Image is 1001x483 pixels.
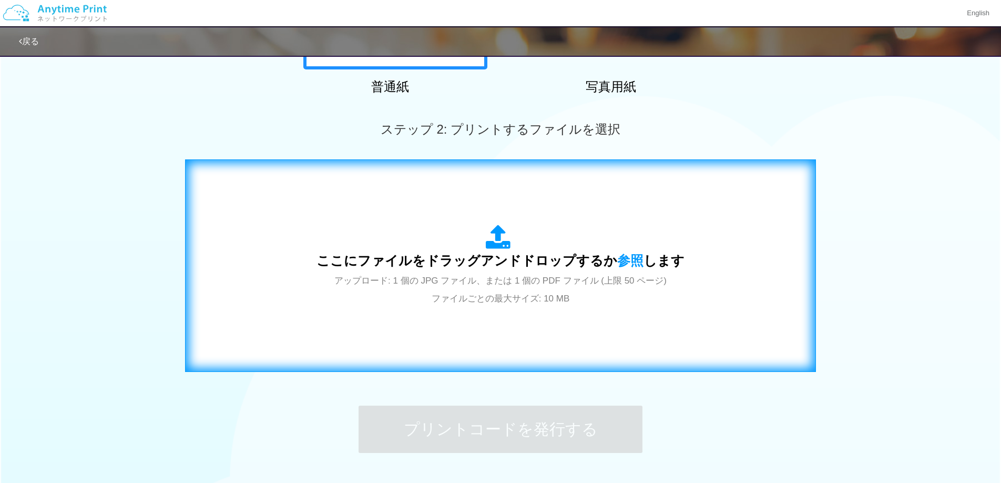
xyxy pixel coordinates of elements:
button: プリントコードを発行する [359,406,642,453]
span: 参照 [617,253,643,268]
span: ここにファイルをドラッグアンドドロップするか します [316,253,685,268]
span: アップロード: 1 個の JPG ファイル、または 1 個の PDF ファイル (上限 50 ページ) ファイルごとの最大サイズ: 10 MB [334,276,667,304]
span: ステップ 2: プリントするファイルを選択 [381,122,620,136]
h2: 写真用紙 [519,80,703,94]
h2: 普通紙 [298,80,482,94]
a: 戻る [19,37,39,46]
